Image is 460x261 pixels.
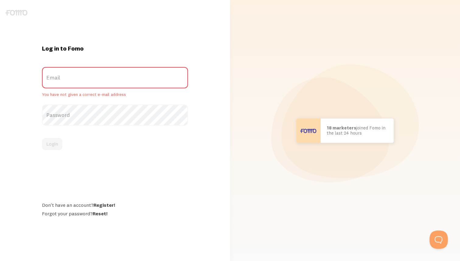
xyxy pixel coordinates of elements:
div: Forgot your password? [42,210,188,217]
p: joined Fomo in the last 24 hours [327,125,388,136]
span: You have not given a correct e-mail address [42,92,188,97]
a: Reset! [92,210,107,217]
a: Register! [93,202,115,208]
img: User avatar [296,118,321,143]
div: Don't have an account? [42,202,188,208]
label: Email [42,67,188,88]
h1: Log in to Fomo [42,44,188,52]
iframe: Help Scout Beacon - Open [430,231,448,249]
img: fomo-logo-gray-b99e0e8ada9f9040e2984d0d95b3b12da0074ffd48d1e5cb62ac37fc77b0b268.svg [5,10,27,16]
label: Password [42,104,188,126]
b: 18 marketers [327,125,356,131]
